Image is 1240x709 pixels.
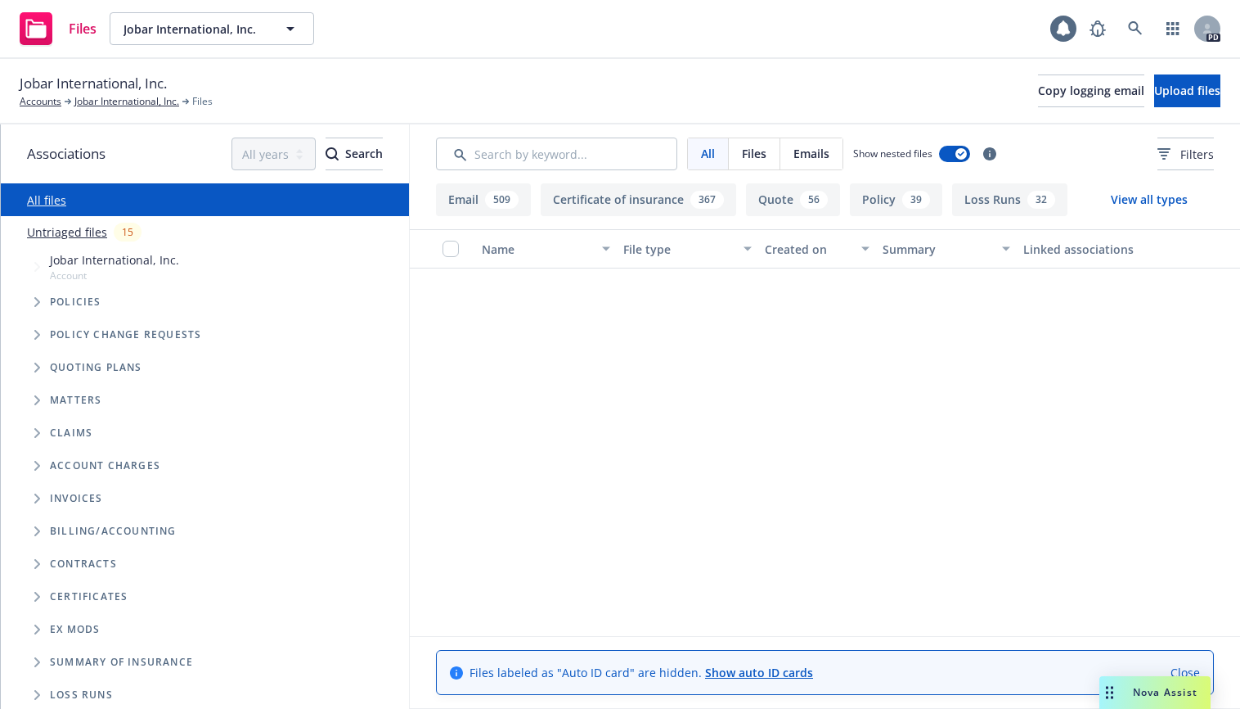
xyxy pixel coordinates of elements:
[1157,138,1214,170] button: Filters
[800,191,828,209] div: 56
[20,73,167,94] span: Jobar International, Inc.
[124,20,265,38] span: Jobar International, Inc.
[27,143,106,165] span: Associations
[705,665,813,680] a: Show auto ID cards
[192,94,213,109] span: Files
[50,559,117,569] span: Contracts
[50,297,101,307] span: Policies
[50,592,128,602] span: Certificates
[883,241,993,258] div: Summary
[436,138,677,170] input: Search by keyword...
[110,12,314,45] button: Jobar International, Inc.
[623,241,734,258] div: File type
[1027,191,1055,209] div: 32
[742,145,766,162] span: Files
[50,363,142,373] span: Quoting plans
[1133,685,1197,699] span: Nova Assist
[952,183,1067,216] button: Loss Runs
[50,690,113,700] span: Loss Runs
[1038,83,1144,98] span: Copy logging email
[74,94,179,109] a: Jobar International, Inc.
[1154,83,1220,98] span: Upload files
[1085,183,1214,216] button: View all types
[326,138,383,169] div: Search
[690,191,724,209] div: 367
[1157,146,1214,163] span: Filters
[50,395,101,405] span: Matters
[326,147,339,160] svg: Search
[853,147,932,160] span: Show nested files
[50,625,100,634] span: Ex Mods
[20,94,61,109] a: Accounts
[13,6,103,52] a: Files
[1099,676,1120,709] div: Drag to move
[1154,75,1220,107] button: Upload files
[69,22,97,35] span: Files
[50,461,160,471] span: Account charges
[469,664,813,681] span: Files labeled as "Auto ID card" are hidden.
[50,251,179,269] span: Jobar International, Inc.
[1,248,409,515] div: Tree Example
[541,183,736,216] button: Certificate of insurance
[485,191,519,209] div: 509
[793,145,829,162] span: Emails
[50,330,201,340] span: Policy change requests
[482,241,592,258] div: Name
[758,229,876,269] button: Created on
[50,428,92,438] span: Claims
[27,192,66,208] a: All files
[746,183,840,216] button: Quote
[50,657,193,667] span: Summary of insurance
[902,191,930,209] div: 39
[1180,146,1214,163] span: Filters
[475,229,617,269] button: Name
[1023,241,1152,258] div: Linked associations
[326,138,383,170] button: SearchSearch
[1017,229,1158,269] button: Linked associations
[50,269,179,282] span: Account
[876,229,1018,269] button: Summary
[443,241,459,257] input: Select all
[701,145,715,162] span: All
[850,183,942,216] button: Policy
[50,526,177,536] span: Billing/Accounting
[27,224,107,241] a: Untriaged files
[50,494,103,504] span: Invoices
[1119,12,1152,45] a: Search
[617,229,758,269] button: File type
[1157,12,1189,45] a: Switch app
[1081,12,1114,45] a: Report a Bug
[114,223,142,242] div: 15
[1099,676,1211,709] button: Nova Assist
[436,183,531,216] button: Email
[1170,664,1200,681] a: Close
[1038,75,1144,107] button: Copy logging email
[765,241,851,258] div: Created on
